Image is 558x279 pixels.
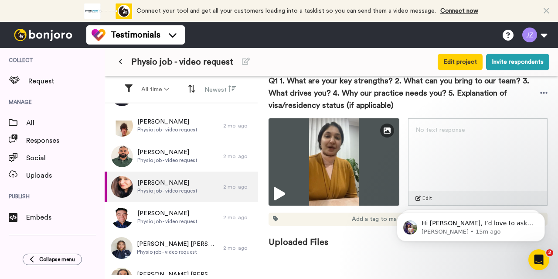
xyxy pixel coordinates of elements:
button: Invite respondents [486,54,549,70]
img: 545204b4-ab0e-4929-a12a-8b28ad0d6234.jpeg [111,176,133,198]
span: Responses [26,135,105,146]
span: Embeds [26,212,105,223]
span: [PERSON_NAME] [137,148,197,157]
div: 2 mo. ago [223,245,254,251]
span: [PERSON_NAME] [137,209,197,218]
img: fda4b2c8-f19b-4861-923c-bf8fc300df15.png [111,115,133,137]
div: animation [84,3,132,19]
span: Testimonials [111,29,160,41]
span: Physio job - video request [137,218,197,225]
span: 2 [546,249,553,256]
a: [PERSON_NAME]Physio job - video request2 mo. ago [105,141,258,172]
div: 2 mo. ago [223,153,254,160]
span: Connect your tool and get all your customers loading into a tasklist so you can send them a video... [136,8,436,14]
span: Q1 1. What are your key strengths? 2. What can you bring to our team? 3. What drives you? 4. Why ... [269,75,540,111]
img: f8b58075-ab3d-4624-85c9-da6c06fbd224.jpeg [111,145,133,167]
span: [PERSON_NAME] [137,117,197,126]
a: [PERSON_NAME]Physio job - video request2 mo. ago [105,172,258,202]
a: [PERSON_NAME]Physio job - video request2 mo. ago [105,202,258,233]
span: All [26,118,105,128]
button: Edit project [438,54,483,70]
span: No text response [415,127,465,133]
span: Uploaded Files [269,226,548,248]
span: Uploads [26,170,105,181]
img: 13d869ea-2157-437b-977f-db3a9d44d615.png [111,207,133,228]
img: tm-color.svg [92,28,105,42]
a: [PERSON_NAME] [PERSON_NAME]Physio job - video request2 mo. ago [105,233,258,263]
span: [PERSON_NAME] [PERSON_NAME] [137,240,219,248]
button: All time [136,82,174,97]
a: [PERSON_NAME]Physio job - video request2 mo. ago [105,110,258,141]
img: cab28c16-41b9-4d32-b919-72b4991cb2e4.jpeg [111,237,133,259]
span: Physio job - video request [137,126,197,133]
div: 2 mo. ago [223,122,254,129]
span: [PERSON_NAME] [PERSON_NAME] [137,270,219,279]
span: Profile photo [328,252,371,262]
button: Collapse menu [23,254,82,265]
span: Request [28,76,105,86]
span: Physio job - video request [137,248,219,255]
span: [PERSON_NAME] [137,179,197,187]
img: 3da95380-aa57-48cd-bbe9-7f3d29268cd6-thumbnail_full-1749128250.jpg [269,118,399,206]
div: 2 mo. ago [223,214,254,221]
div: 2 mo. ago [223,183,254,190]
button: Newest [199,81,242,98]
span: Physio job - video request [137,157,197,164]
span: Physio job - video request [137,187,197,194]
iframe: Intercom live chat [528,249,549,270]
a: Connect now [440,8,478,14]
img: bj-logo-header-white.svg [10,29,76,41]
span: Collapse menu [39,256,75,263]
iframe: Intercom notifications message [384,194,558,255]
span: Physio job - video request [131,56,233,68]
span: Add a tag to manage your publishables [352,215,459,224]
span: Social [26,153,105,163]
